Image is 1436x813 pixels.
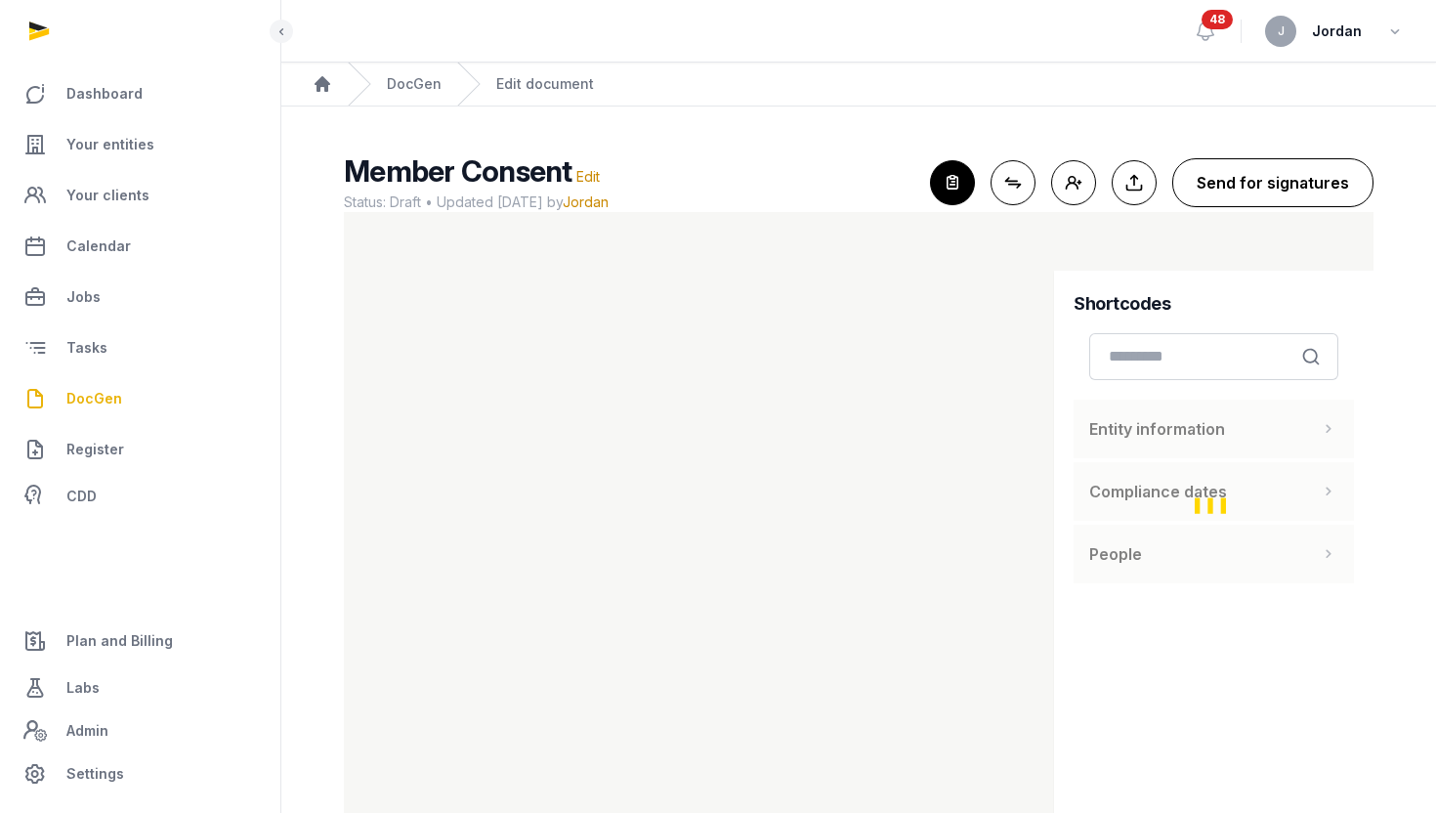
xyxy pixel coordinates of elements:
[496,74,594,94] div: Edit document
[66,133,154,156] span: Your entities
[16,274,265,321] a: Jobs
[66,485,97,508] span: CDD
[16,711,265,750] a: Admin
[16,324,265,371] a: Tasks
[16,664,265,711] a: Labs
[1074,290,1354,318] h4: Shortcodes
[66,184,149,207] span: Your clients
[16,618,265,664] a: Plan and Billing
[16,223,265,270] a: Calendar
[66,719,108,743] span: Admin
[1074,396,1354,615] div: Loading
[563,193,609,210] span: Jordan
[66,387,122,410] span: DocGen
[1265,16,1296,47] button: J
[387,74,442,94] a: DocGen
[66,336,107,360] span: Tasks
[16,477,265,516] a: CDD
[1172,158,1373,207] button: Send for signatures
[16,375,265,422] a: DocGen
[16,121,265,168] a: Your entities
[344,193,914,212] span: Status: Draft • Updated [DATE] by
[1312,20,1362,43] span: Jordan
[66,285,101,309] span: Jobs
[576,168,600,185] span: Edit
[281,63,1436,107] nav: Breadcrumb
[66,438,124,461] span: Register
[66,676,100,700] span: Labs
[66,82,143,106] span: Dashboard
[66,235,131,258] span: Calendar
[16,750,265,797] a: Settings
[66,629,173,653] span: Plan and Billing
[66,762,124,786] span: Settings
[16,172,265,219] a: Your clients
[16,70,265,117] a: Dashboard
[1202,10,1233,29] span: 48
[16,426,265,473] a: Register
[1278,25,1285,37] span: J
[344,153,572,189] span: Member Consent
